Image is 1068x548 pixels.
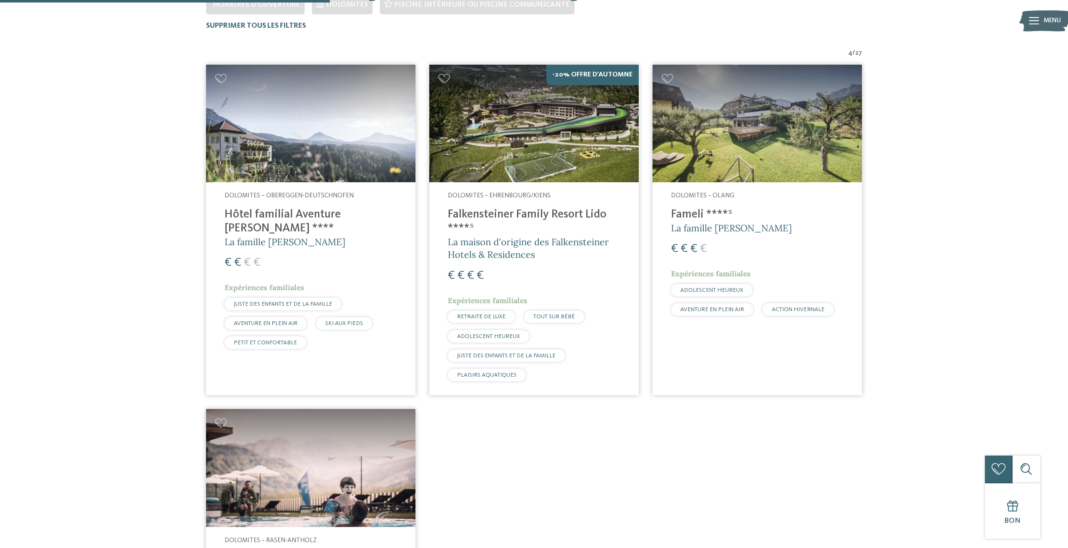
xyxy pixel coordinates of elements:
font: Dolomites – Obereggen-Deutschnofen [225,192,354,199]
font: € [681,243,688,255]
img: Vous cherchez un hôtel familial ? Trouvez les meilleurs ici ! [206,409,415,527]
font: RETRAITE DE LUXE [457,314,506,320]
font: Dolomites – Rasen-Antholz [225,537,317,544]
font: Horaires d'ouverture [213,1,300,8]
font: La maison d'origine des Falkensteiner Hotels & Residences [448,236,609,261]
font: Hôtel familial Aventure [PERSON_NAME] **** [225,209,341,234]
font: / [852,50,855,56]
font: Supprimer tous les filtres [206,22,306,29]
font: Expériences familiales [448,296,527,305]
font: € [467,270,474,282]
font: € [700,243,707,255]
img: Hôtel familial Aventure Maria **** [206,65,415,183]
font: ADOLESCENT HEUREUX [680,287,743,293]
font: TOUT SUR BÉBÉ [533,314,575,320]
font: ADOLESCENT HEUREUX [457,333,520,339]
font: € [690,243,697,255]
font: La famille [PERSON_NAME] [671,222,792,234]
font: La famille [PERSON_NAME] [225,236,345,248]
font: Dolomites – Olang [671,192,734,199]
font: € [671,243,678,255]
font: 4 [848,50,852,56]
font: Bon [1004,517,1021,524]
font: ACTION HIVERNALE [772,307,825,312]
font: Dolomites – Ehrenbourg/Kiens [448,192,551,199]
font: € [244,257,251,269]
font: € [477,270,484,282]
font: Expériences familiales [671,269,751,278]
font: Expériences familiales [225,283,304,292]
font: AVENTURE EN PLEIN AIR [680,307,744,312]
font: PLAISIRS AQUATIQUES [457,372,517,378]
font: € [457,270,465,282]
img: Vous cherchez un hôtel familial ? Trouvez les meilleurs ici ! [653,65,862,183]
font: SKI AUX PIEDS [325,320,363,326]
font: JUSTE DES ENFANTS ET DE LA FAMILLE [234,301,332,307]
font: € [253,257,261,269]
font: PETIT ET CONFORTABLE [234,340,297,346]
font: € [225,257,232,269]
font: Falkensteiner Family Resort Lido ****ˢ [448,209,606,234]
font: 27 [855,50,862,56]
a: Bon [985,483,1040,539]
font: AVENTURE EN PLEIN AIR [234,320,298,326]
a: Vous cherchez un hôtel familial ? Trouvez les meilleurs ici ! -20% Offre d'automne Dolomites – Eh... [429,65,639,395]
a: Vous cherchez un hôtel familial ? Trouvez les meilleurs ici ! Dolomites – Olang Fameli ****ˢ La f... [653,65,862,395]
img: Vous cherchez un hôtel familial ? Trouvez les meilleurs ici ! [429,65,639,183]
font: € [234,257,241,269]
font: Dolomites [326,1,368,8]
font: € [448,270,455,282]
a: Vous cherchez un hôtel familial ? Trouvez les meilleurs ici ! Dolomites – Obereggen-Deutschnofen ... [206,65,415,395]
font: JUSTE DES ENFANTS ET DE LA FAMILLE [457,353,556,359]
font: Piscine intérieure ou piscine communicante [394,1,570,8]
